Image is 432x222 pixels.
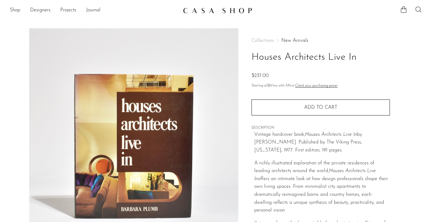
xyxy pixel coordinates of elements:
em: Houses Architects Live In [254,168,376,181]
a: Designers [30,6,50,14]
nav: Breadcrumbs [252,38,390,43]
span: Add to cart [304,105,337,110]
p: Vintage hardcover book, by [PERSON_NAME]. Published by The Viking Press, [US_STATE], 1977. First ... [254,131,390,155]
p: A richly illustrated exploration of the private residences of leading architects around the world... [254,159,390,215]
em: Houses Architects Live In [305,132,357,137]
span: Collections [252,38,274,43]
a: Projects [60,6,76,14]
a: Journal [86,6,101,14]
p: Starting at /mo with Affirm. [252,83,390,89]
span: $237.00 [252,73,269,78]
button: Add to cart [252,99,390,115]
a: New Arrivals [281,38,308,43]
nav: Desktop navigation [10,5,178,16]
a: Shop [10,6,20,14]
span: DESCRIPTION [252,125,390,131]
h1: Houses Architects Live In [252,50,390,65]
span: $81 [267,84,272,87]
a: Check your purchasing power - Learn more about Affirm Financing (opens in modal) [295,84,338,87]
ul: NEW HEADER MENU [10,5,178,16]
